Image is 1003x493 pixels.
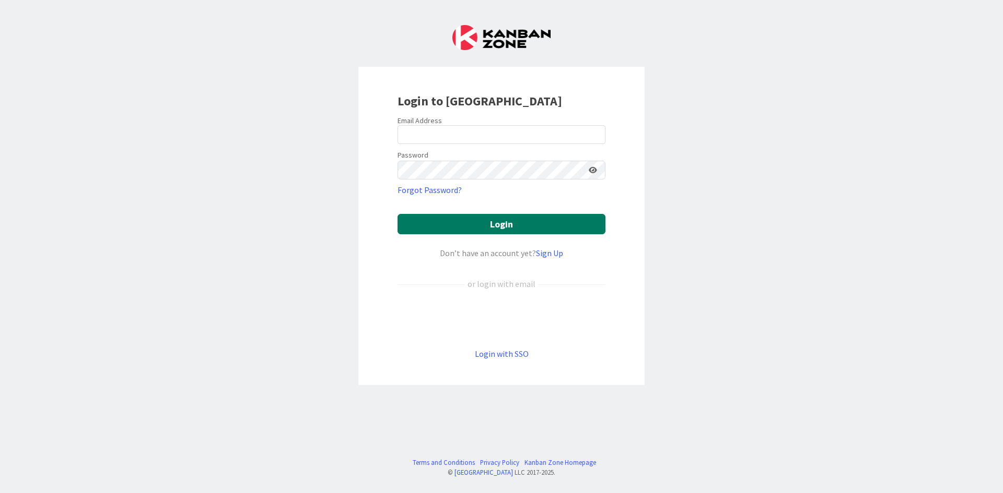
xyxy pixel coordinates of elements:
iframe: Sign in with Google Button [392,307,611,330]
div: © LLC 2017- 2025 . [407,467,596,477]
button: Login [398,214,605,234]
a: Sign Up [536,248,563,258]
a: [GEOGRAPHIC_DATA] [454,468,513,476]
a: Terms and Conditions [413,458,475,467]
div: Don’t have an account yet? [398,247,605,259]
a: Privacy Policy [480,458,519,467]
a: Login with SSO [475,348,529,359]
b: Login to [GEOGRAPHIC_DATA] [398,93,562,109]
label: Password [398,150,428,161]
label: Email Address [398,116,442,125]
a: Kanban Zone Homepage [524,458,596,467]
div: or login with email [465,278,538,290]
a: Forgot Password? [398,184,462,196]
img: Kanban Zone [452,25,551,50]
